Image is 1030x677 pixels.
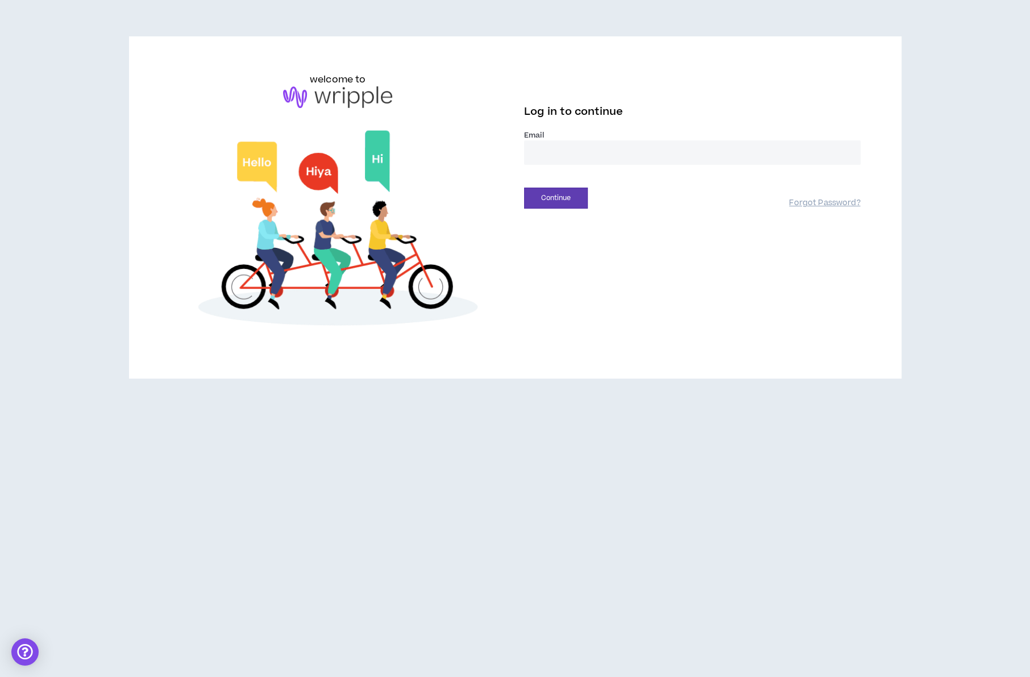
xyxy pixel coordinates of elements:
label: Email [524,130,861,140]
span: Log in to continue [524,105,623,119]
img: Welcome to Wripple [170,119,506,342]
h6: welcome to [310,73,366,86]
button: Continue [524,188,588,209]
div: Open Intercom Messenger [11,638,39,666]
a: Forgot Password? [789,198,860,209]
img: logo-brand.png [283,86,392,108]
